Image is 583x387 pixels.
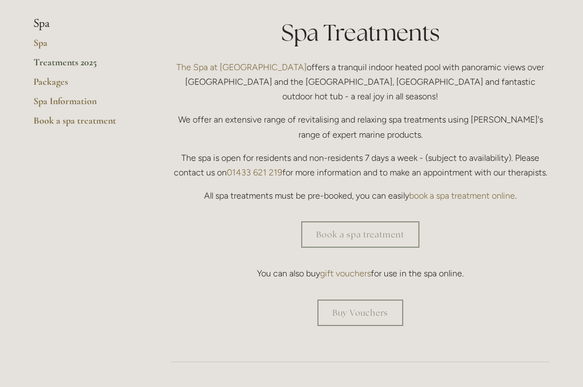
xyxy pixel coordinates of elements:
h1: Spa Treatments [171,17,550,49]
a: Spa [33,37,137,56]
a: book a spa treatment online [409,191,515,201]
a: Spa Information [33,95,137,114]
p: All spa treatments must be pre-booked, you can easily . [171,188,550,203]
a: Treatments 2025 [33,56,137,76]
a: Buy Vouchers [317,300,403,326]
a: gift vouchers [320,268,371,279]
p: offers a tranquil indoor heated pool with panoramic views over [GEOGRAPHIC_DATA] and the [GEOGRAP... [171,60,550,104]
a: Book a spa treatment [301,221,419,248]
p: The spa is open for residents and non-residents 7 days a week - (subject to availability). Please... [171,151,550,180]
a: The Spa at [GEOGRAPHIC_DATA] [177,62,307,72]
a: Book a spa treatment [33,114,137,134]
p: We offer an extensive range of revitalising and relaxing spa treatments using [PERSON_NAME]'s ran... [171,112,550,141]
p: You can also buy for use in the spa online. [171,266,550,281]
a: Packages [33,76,137,95]
li: Spa [33,17,137,31]
a: 01433 621 219 [227,167,282,178]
